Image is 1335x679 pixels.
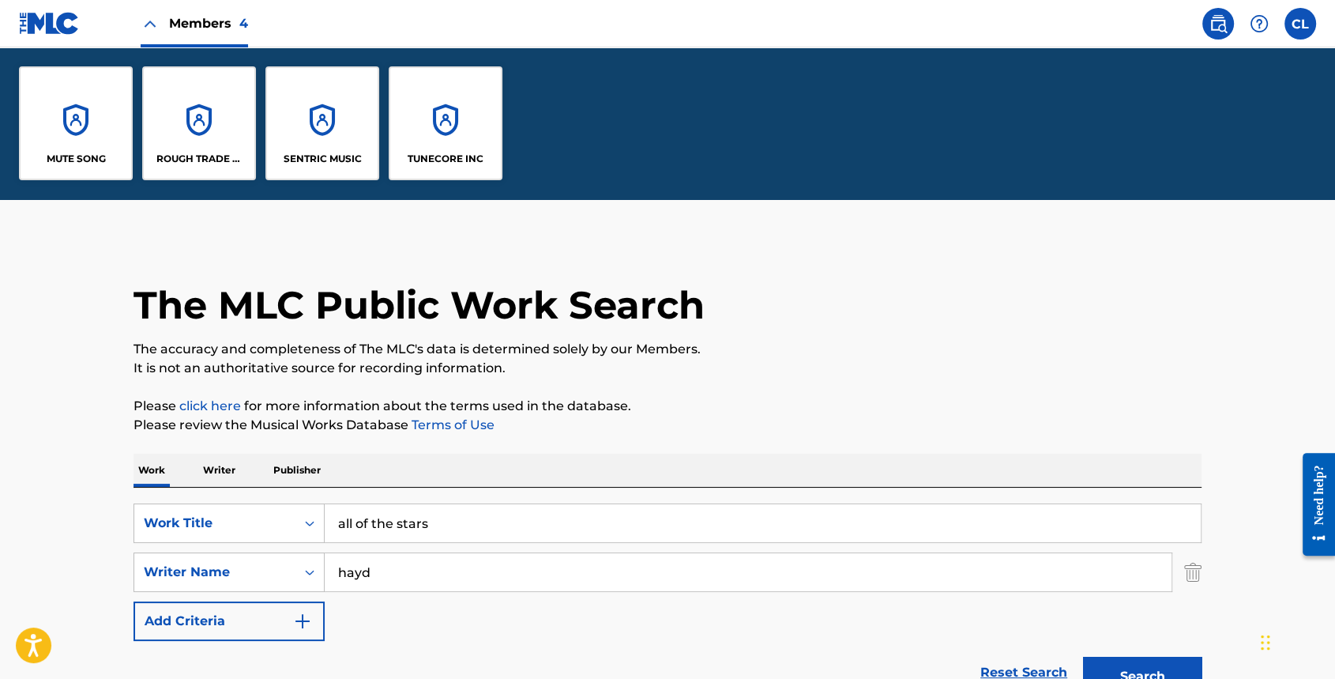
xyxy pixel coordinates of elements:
a: Terms of Use [408,417,495,432]
a: Public Search [1202,8,1234,40]
img: Delete Criterion [1184,553,1201,592]
img: search [1209,14,1228,33]
p: It is not an authoritative source for recording information. [133,359,1201,378]
p: MUTE SONG [47,152,106,166]
img: Close [141,14,160,33]
p: TUNECORE INC [408,152,483,166]
img: help [1250,14,1269,33]
div: Help [1243,8,1275,40]
p: Work [133,454,170,487]
div: Writer Name [144,563,286,582]
div: Work Title [144,514,286,533]
a: AccountsTUNECORE INC [389,66,502,180]
h1: The MLC Public Work Search [133,281,705,329]
a: click here [179,398,241,413]
a: AccountsROUGH TRADE PUBLISHING [142,66,256,180]
span: Members [169,14,248,32]
div: User Menu [1284,8,1316,40]
a: AccountsMUTE SONG [19,66,133,180]
iframe: Chat Widget [1256,603,1335,679]
p: SENTRIC MUSIC [284,152,362,166]
a: AccountsSENTRIC MUSIC [265,66,379,180]
p: The accuracy and completeness of The MLC's data is determined solely by our Members. [133,340,1201,359]
button: Add Criteria [133,602,325,641]
p: Publisher [269,454,325,487]
span: 4 [239,16,248,31]
p: Writer [198,454,240,487]
img: 9d2ae6d4665cec9f34b9.svg [293,612,312,631]
img: MLC Logo [19,12,80,35]
iframe: Resource Center [1291,441,1335,568]
p: ROUGH TRADE PUBLISHING [156,152,243,166]
p: Please review the Musical Works Database [133,416,1201,435]
p: Please for more information about the terms used in the database. [133,397,1201,416]
div: Drag [1261,619,1270,666]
